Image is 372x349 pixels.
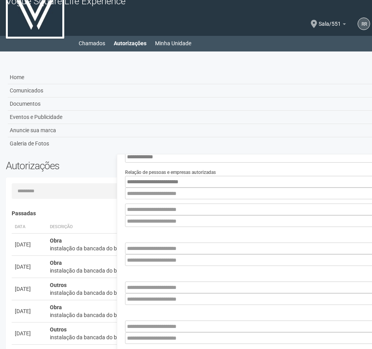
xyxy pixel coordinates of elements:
[50,311,355,319] div: instalação da bancada do banheiro
[358,18,370,30] a: RR
[50,289,355,297] div: instalação da bancada do banheiro
[155,38,191,49] a: Minha Unidade
[319,13,341,27] span: Sala/551
[50,237,62,244] strong: Obra
[50,304,62,310] strong: Obra
[50,333,355,341] div: instalação da bancada do banheiro
[47,221,358,234] th: Descrição
[15,330,44,337] div: [DATE]
[50,282,67,288] strong: Outros
[15,263,44,271] div: [DATE]
[79,38,105,49] a: Chamados
[15,241,44,248] div: [DATE]
[15,285,44,293] div: [DATE]
[125,169,216,176] label: Relação de pessoas e empresas autorizadas
[6,160,208,172] h2: Autorizações
[15,307,44,315] div: [DATE]
[114,38,146,49] a: Autorizações
[319,22,346,28] a: Sala/551
[12,221,47,234] th: Data
[50,267,355,275] div: instalação da bancada do banheiro
[50,244,355,252] div: instalação da bancada do banheiro
[50,260,62,266] strong: Obra
[50,326,67,333] strong: Outros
